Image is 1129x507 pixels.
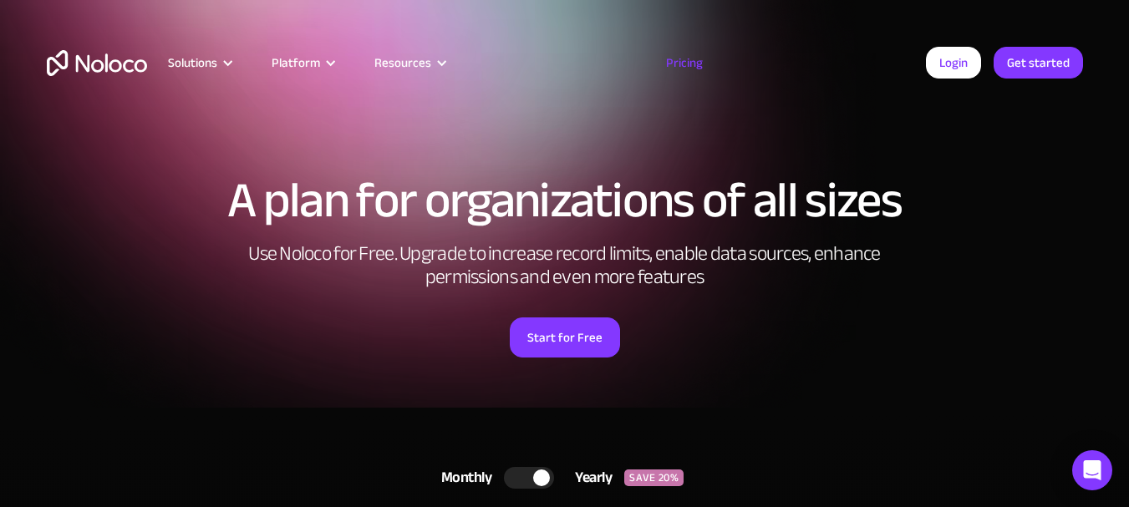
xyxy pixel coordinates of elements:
div: Platform [251,52,353,74]
div: Monthly [420,465,505,490]
div: Resources [374,52,431,74]
div: Solutions [168,52,217,74]
div: SAVE 20% [624,469,684,486]
a: Login [926,47,981,79]
h1: A plan for organizations of all sizes [47,175,1083,226]
a: Start for Free [510,317,620,357]
div: Platform [272,52,320,74]
a: Pricing [645,52,724,74]
h2: Use Noloco for Free. Upgrade to increase record limits, enable data sources, enhance permissions ... [231,242,899,289]
div: Open Intercom Messenger [1072,450,1112,490]
div: Solutions [147,52,251,74]
div: Yearly [554,465,624,490]
a: Get started [994,47,1083,79]
a: home [47,50,147,76]
div: Resources [353,52,465,74]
